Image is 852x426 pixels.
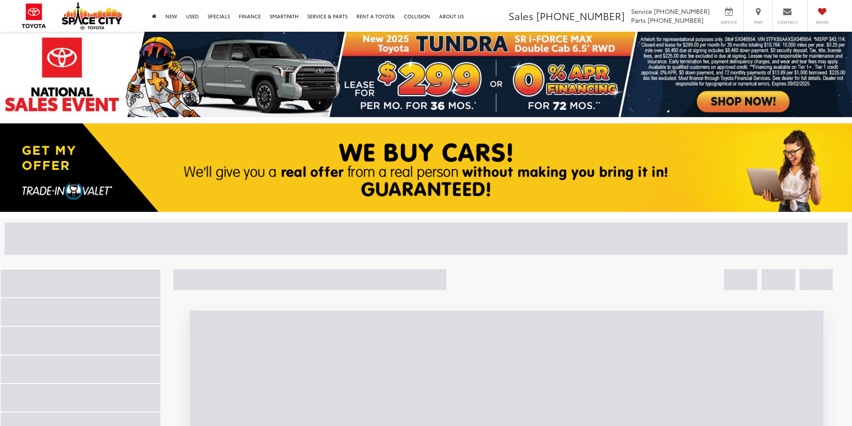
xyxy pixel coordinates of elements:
[812,19,832,25] span: Saved
[509,8,534,23] span: Sales
[777,19,797,25] span: Contact
[631,16,646,25] span: Parts
[719,19,739,25] span: Service
[536,8,625,23] span: [PHONE_NUMBER]
[62,2,122,30] img: Space City Toyota
[648,16,704,25] span: [PHONE_NUMBER]
[748,19,768,25] span: Map
[654,7,710,16] span: [PHONE_NUMBER]
[631,7,652,16] span: Service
